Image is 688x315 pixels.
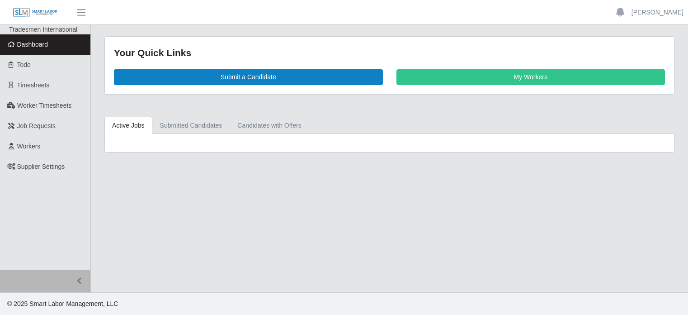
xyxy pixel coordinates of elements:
span: © 2025 Smart Labor Management, LLC [7,300,118,307]
img: SLM Logo [13,8,58,18]
span: Tradesmen International [9,26,77,33]
span: Dashboard [17,41,48,48]
span: Worker Timesheets [17,102,71,109]
span: Supplier Settings [17,163,65,170]
span: Timesheets [17,81,50,89]
a: My Workers [396,69,665,85]
span: Todo [17,61,31,68]
span: Job Requests [17,122,56,129]
span: Workers [17,143,41,150]
a: Submitted Candidates [152,117,230,134]
div: Your Quick Links [114,46,665,60]
a: Candidates with Offers [230,117,309,134]
a: [PERSON_NAME] [631,8,683,17]
a: Active Jobs [104,117,152,134]
a: Submit a Candidate [114,69,383,85]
